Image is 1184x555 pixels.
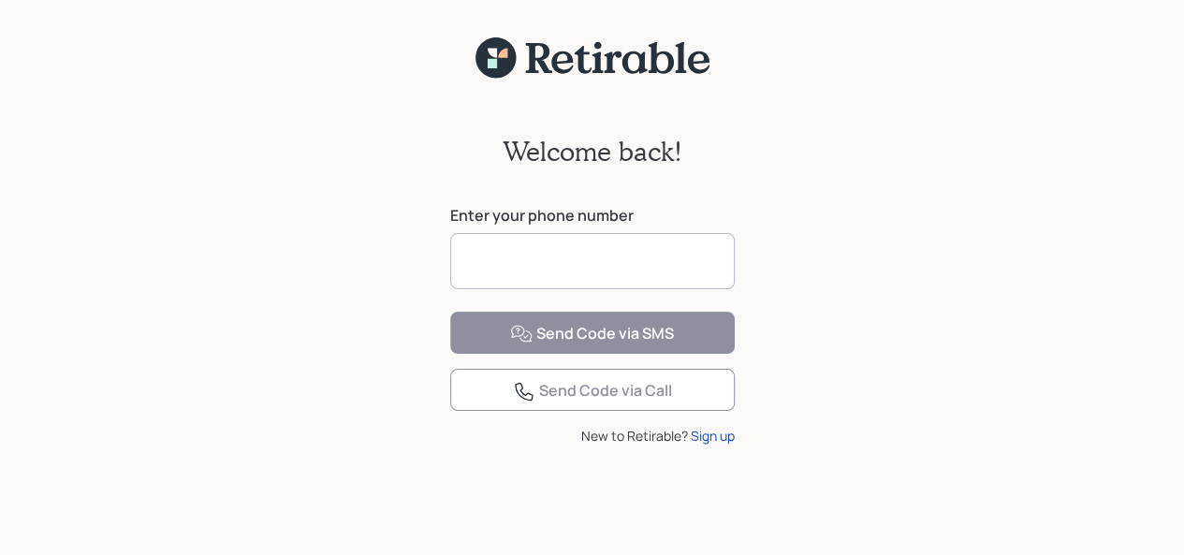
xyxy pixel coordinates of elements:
label: Enter your phone number [450,205,735,226]
div: Sign up [691,426,735,445]
div: Send Code via Call [513,380,672,402]
div: Send Code via SMS [510,323,674,345]
button: Send Code via Call [450,369,735,411]
div: New to Retirable? [450,426,735,445]
h2: Welcome back! [503,136,682,168]
button: Send Code via SMS [450,312,735,354]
